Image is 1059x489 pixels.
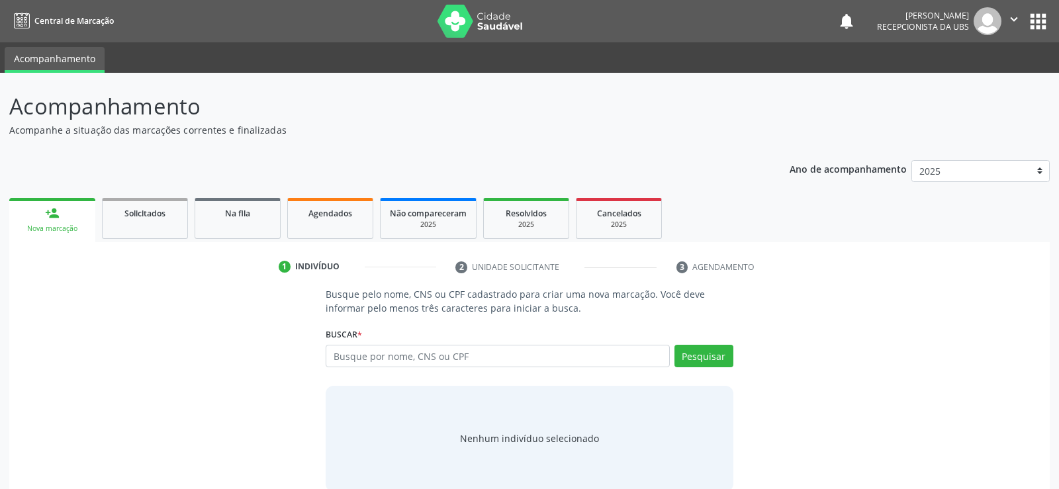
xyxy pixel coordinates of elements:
img: img [974,7,1001,35]
span: Cancelados [597,208,641,219]
div: 2025 [493,220,559,230]
input: Busque por nome, CNS ou CPF [326,345,669,367]
button: Pesquisar [674,345,733,367]
span: Central de Marcação [34,15,114,26]
span: Recepcionista da UBS [877,21,969,32]
label: Buscar [326,324,362,345]
div: 1 [279,261,291,273]
div: Nova marcação [19,224,86,234]
span: Agendados [308,208,352,219]
div: Nenhum indivíduo selecionado [460,431,599,445]
span: Na fila [225,208,250,219]
div: 2025 [390,220,467,230]
span: Solicitados [124,208,165,219]
i:  [1007,12,1021,26]
span: Não compareceram [390,208,467,219]
p: Acompanhe a situação das marcações correntes e finalizadas [9,123,737,137]
p: Busque pelo nome, CNS ou CPF cadastrado para criar uma nova marcação. Você deve informar pelo men... [326,287,733,315]
button: apps [1027,10,1050,33]
a: Acompanhamento [5,47,105,73]
button:  [1001,7,1027,35]
button: notifications [837,12,856,30]
div: 2025 [586,220,652,230]
div: Indivíduo [295,261,340,273]
span: Resolvidos [506,208,547,219]
p: Acompanhamento [9,90,737,123]
p: Ano de acompanhamento [790,160,907,177]
div: [PERSON_NAME] [877,10,969,21]
div: person_add [45,206,60,220]
a: Central de Marcação [9,10,114,32]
